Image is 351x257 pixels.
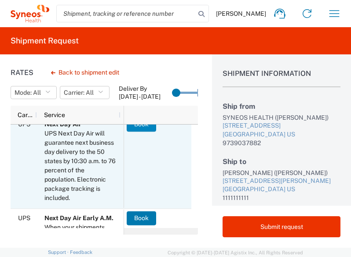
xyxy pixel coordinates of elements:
[18,111,33,118] span: Carrier
[11,68,33,77] h1: Rates
[70,250,92,255] a: Feedback
[15,89,41,97] span: Mode: All
[223,102,340,111] h2: Ship from
[127,118,156,132] button: Book
[223,194,340,202] div: 1111111111
[60,86,110,99] button: Carrier: All
[223,130,340,139] div: [GEOGRAPHIC_DATA] US
[223,157,340,166] h2: Ship to
[223,177,340,194] a: [STREET_ADDRESS][PERSON_NAME][GEOGRAPHIC_DATA] US
[223,114,340,121] div: SYNEOS HEALTH ([PERSON_NAME])
[216,10,266,18] span: [PERSON_NAME]
[223,185,340,194] div: [GEOGRAPHIC_DATA] US
[44,65,126,80] button: Back to shipment edit
[44,111,65,118] span: Service
[48,250,70,255] a: Support
[11,36,79,46] h2: Shipment Request
[11,86,57,99] button: Mode: All
[57,5,195,22] input: Shipment, tracking or reference number
[64,89,94,97] span: Carrier: All
[44,214,113,221] b: Next Day Air Early A.M.
[223,69,340,87] h1: Shipment Information
[119,85,166,100] label: Deliver By [DATE] - [DATE]
[168,249,303,257] span: Copyright © [DATE]-[DATE] Agistix Inc., All Rights Reserved
[44,129,117,203] div: UPS Next Day Air will guarantee next business day delivery to the 50 states by 10:30 a.m. to 76 p...
[223,177,340,186] div: [STREET_ADDRESS][PERSON_NAME]
[223,169,340,177] div: [PERSON_NAME] ([PERSON_NAME])
[127,211,156,225] button: Book
[223,139,340,147] div: 9739037882
[18,121,30,128] span: UPS
[223,216,340,237] button: Submit request
[44,121,81,128] b: Next Day Air
[223,121,340,130] div: [STREET_ADDRESS]
[18,214,30,221] span: UPS
[223,121,340,139] a: [STREET_ADDRESS][GEOGRAPHIC_DATA] US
